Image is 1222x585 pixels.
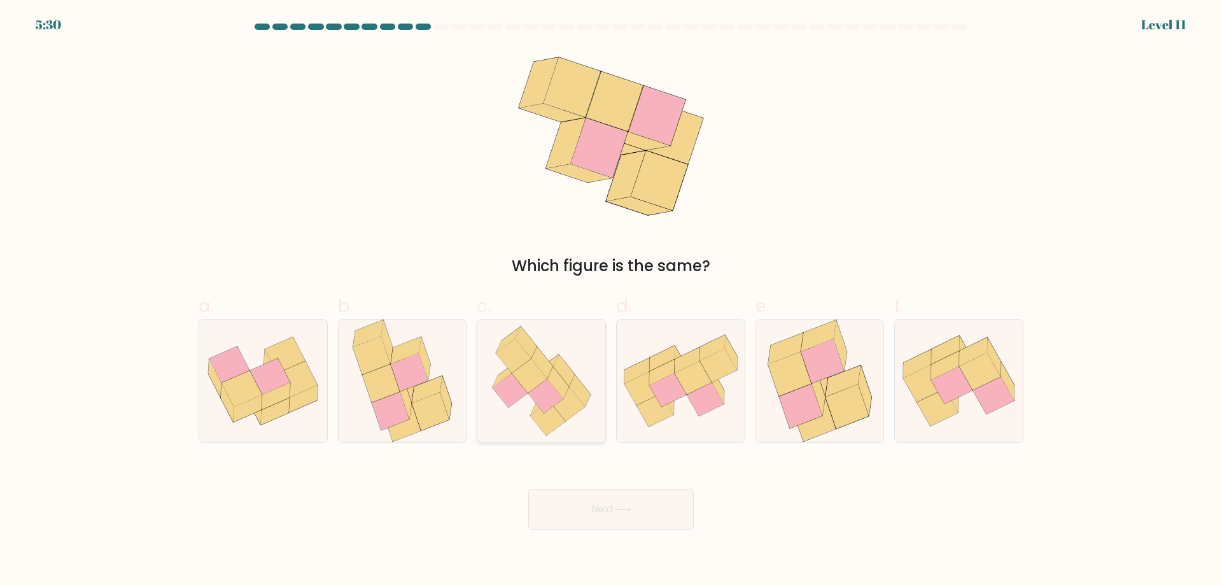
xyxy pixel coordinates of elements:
[338,293,353,318] span: b.
[477,293,491,318] span: c.
[894,293,903,318] span: f.
[199,293,214,318] span: a.
[1141,15,1186,34] div: Level 11
[36,15,61,34] div: 5:30
[528,489,694,530] button: Next
[206,255,1016,278] div: Which figure is the same?
[755,293,769,318] span: e.
[616,293,631,318] span: d.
